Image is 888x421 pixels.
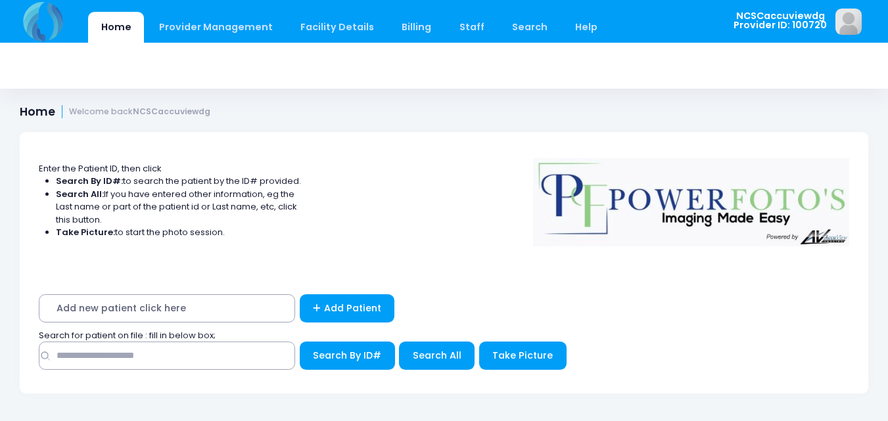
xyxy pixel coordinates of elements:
button: Search All [399,342,475,370]
span: Search for patient on file : fill in below box; [39,329,216,342]
small: Welcome back [69,107,210,117]
span: Add new patient click here [39,294,295,322]
li: to start the photo session. [56,226,302,239]
a: Provider Management [146,12,285,43]
strong: Take Picture: [56,226,115,238]
span: Take Picture [492,349,553,362]
img: Logo [527,149,856,246]
strong: NCSCaccuviewdg [133,106,210,117]
button: Search By ID# [300,342,395,370]
a: Billing [389,12,444,43]
button: Take Picture [479,342,567,370]
span: Search All [413,349,461,362]
a: Facility Details [288,12,387,43]
span: Enter the Patient ID, then click [39,162,162,175]
span: NCSCaccuviewdg Provider ID: 100720 [734,11,827,30]
h1: Home [20,105,210,119]
img: image [835,9,862,35]
span: Search By ID# [313,349,381,362]
a: Help [563,12,611,43]
a: Search [499,12,560,43]
a: Add Patient [300,294,395,322]
a: Home [88,12,144,43]
strong: Search All: [56,188,104,200]
strong: Search By ID#: [56,175,123,187]
a: Staff [446,12,497,43]
li: If you have entered other information, eg the Last name or part of the patient id or Last name, e... [56,188,302,227]
li: to search the patient by the ID# provided. [56,175,302,188]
